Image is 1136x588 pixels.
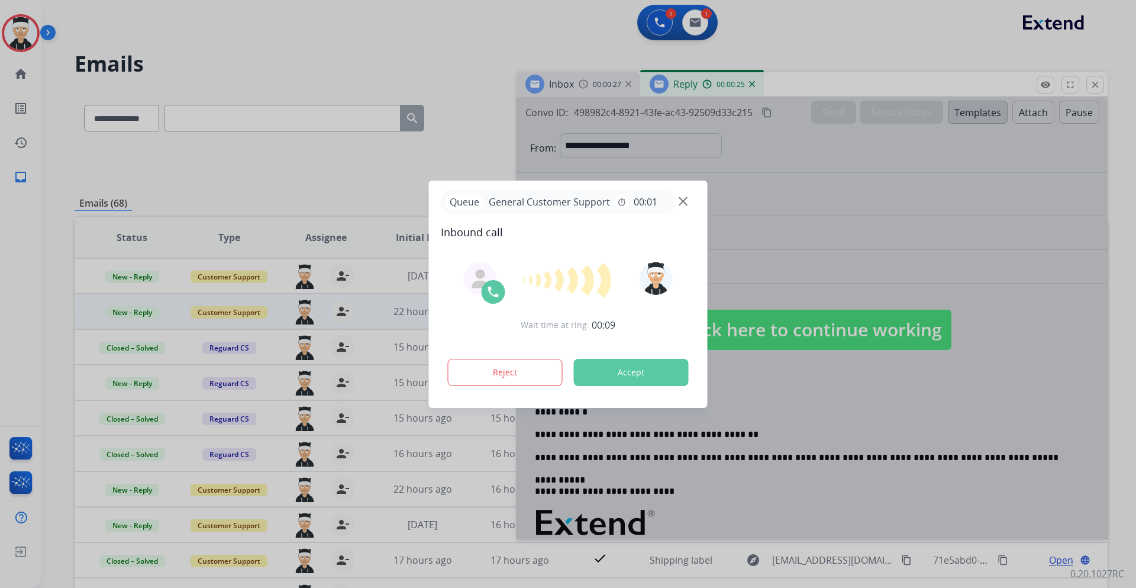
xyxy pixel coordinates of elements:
[679,197,688,205] img: close-button
[448,359,563,386] button: Reject
[471,269,490,288] img: agent-avatar
[486,285,501,299] img: call-icon
[639,262,672,295] img: avatar
[592,318,615,332] span: 00:09
[484,195,615,209] span: General Customer Support
[521,319,589,331] span: Wait time at ring:
[441,224,696,240] span: Inbound call
[634,195,657,209] span: 00:01
[1070,567,1124,581] p: 0.20.1027RC
[446,195,484,210] p: Queue
[617,197,627,207] mat-icon: timer
[574,359,689,386] button: Accept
